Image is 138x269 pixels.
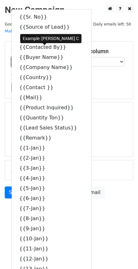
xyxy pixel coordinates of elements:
small: Google Sheet: [5,22,79,34]
a: {{Lead Sales Status}} [12,123,91,133]
a: {{6-Jan}} [12,193,91,203]
a: {{7-Jan}} [12,203,91,214]
a: {{2-Jan}} [12,153,91,163]
a: {{Contact }} [12,83,91,93]
a: {{11-Jan}} [12,244,91,254]
a: {{Mail}} [12,93,91,103]
a: Send [5,186,26,198]
span: Daily emails left: 50 [91,21,133,28]
h2: New Campaign [5,5,133,15]
a: Daily emails left: 50 [91,22,133,26]
a: {{10-Jan}} [12,234,91,244]
a: {{12-Jan}} [12,254,91,264]
a: {{4-Jan}} [12,173,91,183]
a: {{Country}} [12,72,91,83]
a: {{Buyer Name}} [12,52,91,62]
a: {{Date}} [12,32,91,42]
a: {{Source of Lead}} [12,22,91,32]
a: {{1-Jan}} [12,143,91,153]
a: {{Company Name}} [12,62,91,72]
iframe: Chat Widget [106,239,138,269]
h5: Email column [74,48,127,55]
a: {{Contacted By}} [12,42,91,52]
a: {{9-Jan}} [12,224,91,234]
a: {{3-Jan}} [12,163,91,173]
a: {{Quantity Ton}} [12,113,91,123]
a: {{5-Jan}} [12,183,91,193]
a: {{8-Jan}} [12,214,91,224]
a: {{Remark}} [12,133,91,143]
div: Example: [PERSON_NAME] C [20,34,81,43]
a: {{Sr. No}} [12,12,91,22]
a: {{Product Inquired}} [12,103,91,113]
